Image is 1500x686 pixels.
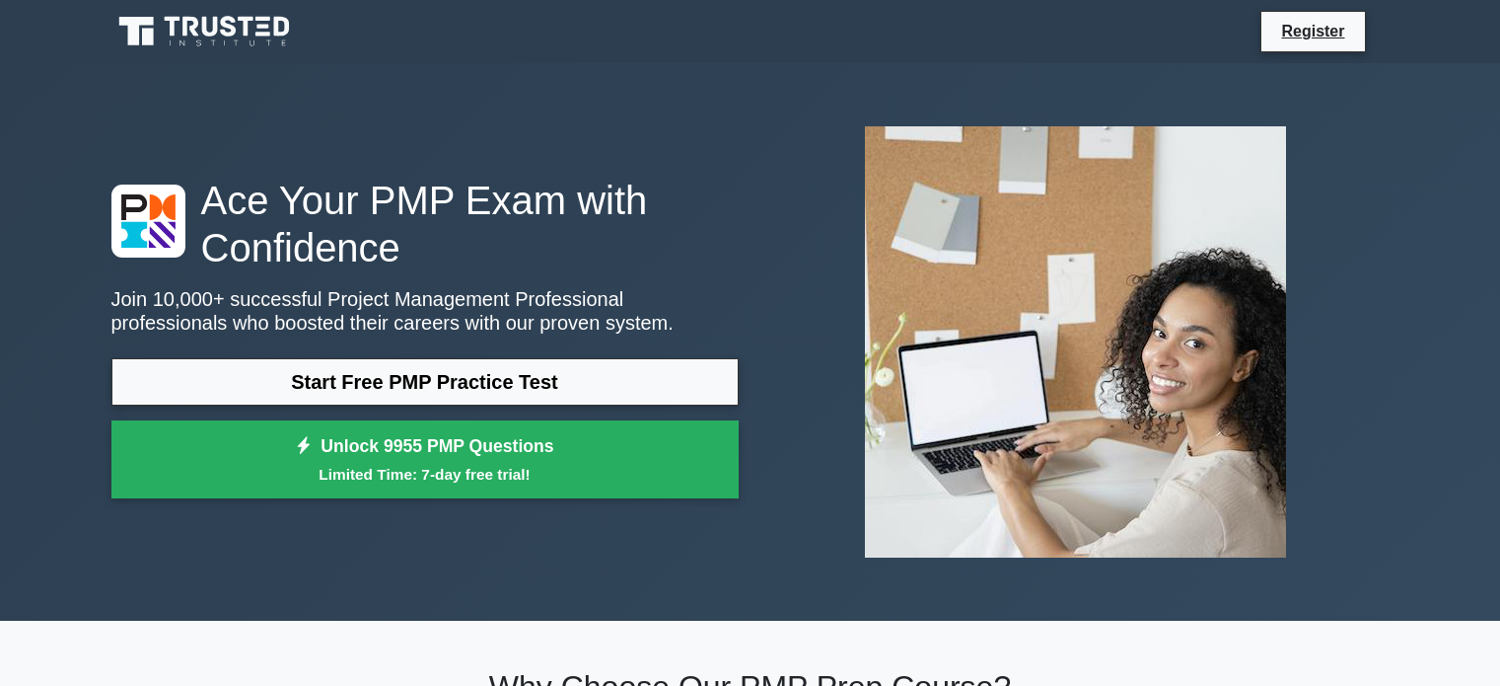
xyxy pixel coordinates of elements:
[111,177,739,271] h1: Ace Your PMP Exam with Confidence
[111,287,739,335] p: Join 10,000+ successful Project Management Professional professionals who boosted their careers w...
[111,420,739,499] a: Unlock 9955 PMP QuestionsLimited Time: 7-day free trial!
[1269,19,1356,43] a: Register
[111,358,739,406] a: Start Free PMP Practice Test
[136,463,714,486] small: Limited Time: 7-day free trial!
